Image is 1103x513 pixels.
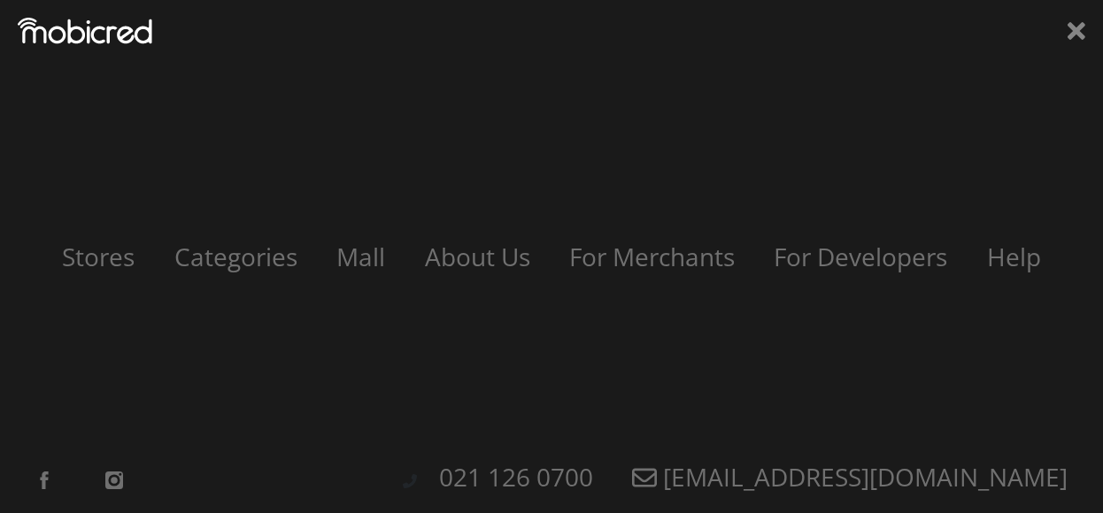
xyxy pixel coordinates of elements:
a: Stores [44,240,152,273]
img: Mobicred [18,18,152,44]
a: For Merchants [551,240,752,273]
a: Categories [157,240,315,273]
a: 021 126 0700 [421,460,611,494]
a: For Developers [756,240,965,273]
a: Help [969,240,1059,273]
a: About Us [407,240,548,273]
a: [EMAIL_ADDRESS][DOMAIN_NAME] [614,460,1085,494]
a: Mall [319,240,403,273]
